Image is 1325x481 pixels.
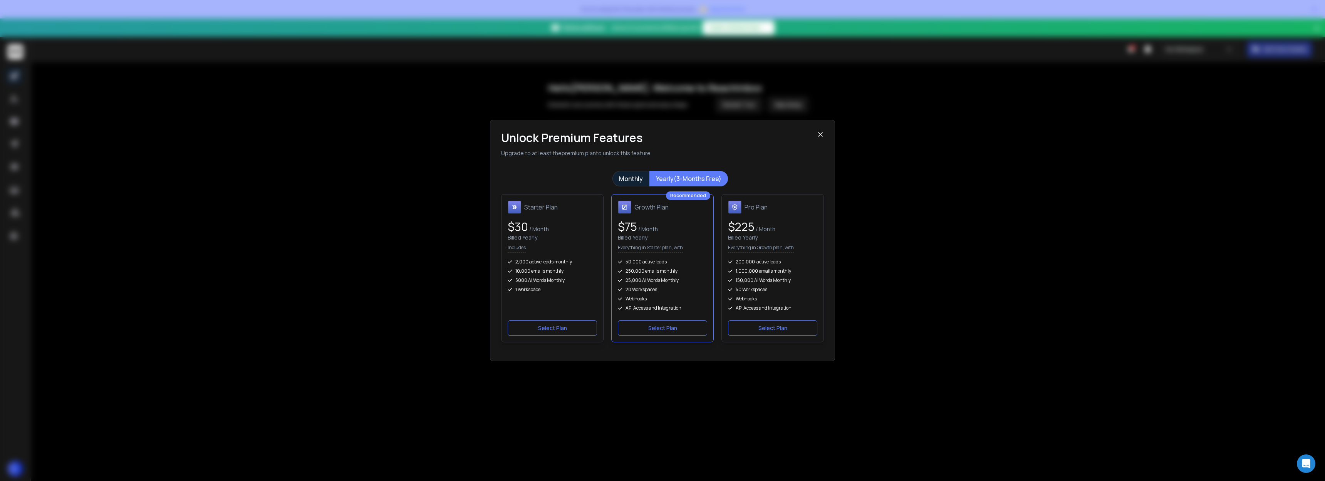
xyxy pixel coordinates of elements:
button: Select Plan [728,320,817,336]
div: Billed Yearly [618,234,707,241]
p: Upgrade to at least the premium plan to unlock this feature [501,149,817,157]
button: Select Plan [618,320,707,336]
p: Includes [508,245,526,253]
div: 20 Workspaces [618,287,707,293]
h1: Starter Plan [524,203,558,212]
div: 1 Workspace [508,287,597,293]
span: $ 225 [728,219,755,235]
span: / Month [755,225,775,233]
p: Everything in Starter plan, with [618,245,683,253]
div: 25,000 AI Words Monthly [618,277,707,283]
h1: Unlock Premium Features [501,131,817,145]
div: Recommended [666,191,710,200]
p: Everything in Growth plan, with [728,245,794,253]
button: Select Plan [508,320,597,336]
div: Webhooks [728,296,817,302]
div: Webhooks [618,296,707,302]
span: / Month [637,225,658,233]
span: / Month [528,225,549,233]
span: $ 75 [618,219,637,235]
div: 250,000 emails monthly [618,268,707,274]
div: 2,000 active leads monthly [508,259,597,265]
img: Starter Plan icon [508,201,521,214]
span: $ 30 [508,219,528,235]
button: Monthly [612,171,649,186]
div: 50 Workspaces [728,287,817,293]
h1: Pro Plan [745,203,768,212]
div: 150,000 AI Words Monthly [728,277,817,283]
div: 1,000,000 emails monthly [728,268,817,274]
div: Open Intercom Messenger [1297,454,1315,473]
div: Billed Yearly [508,234,597,241]
img: Pro Plan icon [728,201,741,214]
button: Yearly(3-Months Free) [649,171,728,186]
div: 5000 AI Words Monthly [508,277,597,283]
div: 50,000 active leads [618,259,707,265]
img: Growth Plan icon [618,201,631,214]
div: 10,000 emails monthly [508,268,597,274]
div: API Access and Integration [618,305,707,311]
div: API Access and Integration [728,305,817,311]
h1: Growth Plan [634,203,669,212]
div: Billed Yearly [728,234,817,241]
div: 200,000 active leads [728,259,817,265]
